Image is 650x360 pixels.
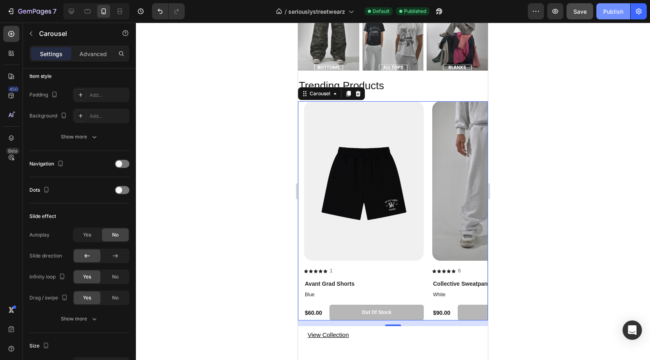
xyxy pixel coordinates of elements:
div: Dots [29,185,51,196]
h1: Avant Grad Shorts [6,257,126,266]
div: Infinity loop [29,272,67,283]
p: Blue [7,269,125,276]
div: Beta [6,148,19,154]
div: Undo/Redo [152,3,185,19]
div: Show more [61,315,98,323]
div: Drag / swipe [29,293,69,303]
p: Advanced [79,50,107,58]
button: 7 [3,3,60,19]
div: Navigation [29,159,65,170]
div: Carousel [10,67,34,75]
div: Background [29,111,69,121]
button: Out of stock [31,282,126,298]
div: Padding [29,90,59,100]
span: No [112,273,119,280]
p: View Collection [10,307,51,318]
span: Yes [83,231,91,239]
span: Save [573,8,587,15]
p: Settings [40,50,62,58]
button: Out of stock [160,282,254,298]
button: Save [567,3,593,19]
div: Add... [90,113,127,120]
p: 7 [53,6,56,16]
a: Collective Sweatpants [134,79,254,239]
button: Show more [29,130,129,144]
div: Slide effect [29,213,56,220]
span: Yes [83,273,91,280]
div: Autoplay [29,231,50,239]
div: Out of stock [64,287,93,293]
div: $90.00 [134,286,153,295]
p: White [135,269,253,276]
a: Avant Grad Shorts [6,79,126,239]
span: Published [404,8,426,15]
div: Item style [29,73,52,80]
p: Carousel [39,29,108,38]
span: Default [373,8,390,15]
iframe: Design area [298,23,488,360]
div: $60.00 [6,286,25,295]
div: Size [29,341,51,352]
p: 1 [32,245,35,252]
div: Add... [90,92,127,99]
button: Publish [596,3,630,19]
span: No [112,231,119,239]
span: Yes [83,294,91,301]
div: Show more [61,133,98,141]
button: Show more [29,312,129,326]
span: No [112,294,119,301]
div: Slide direction [29,252,62,260]
div: Open Intercom Messenger [623,320,642,340]
span: / [285,7,287,16]
div: 450 [8,86,19,92]
div: Publish [603,7,623,16]
h1: Collective Sweatpants [134,257,254,266]
p: 6 [160,245,163,252]
span: seriouslystreetwearz [288,7,345,16]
